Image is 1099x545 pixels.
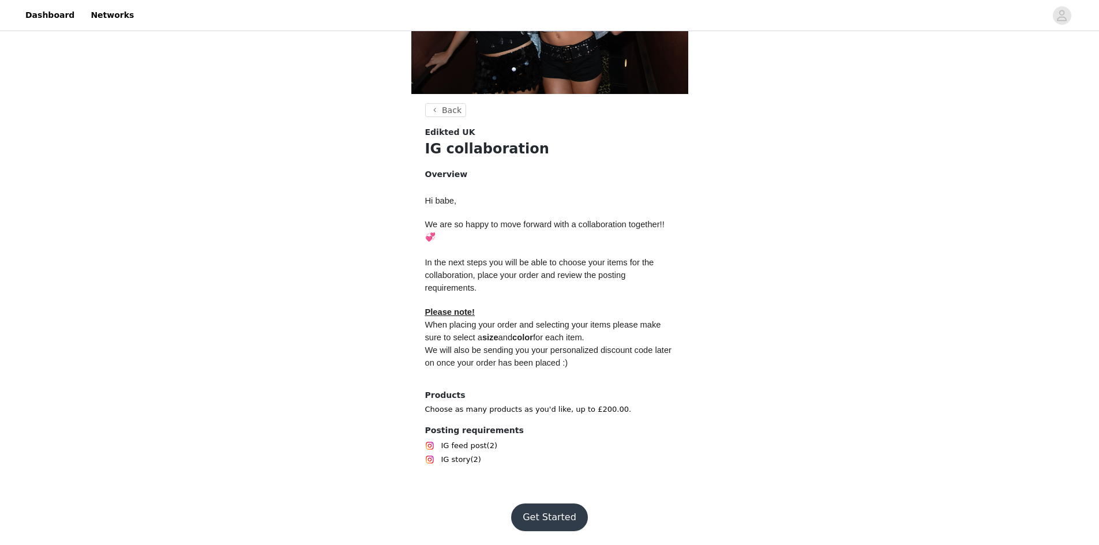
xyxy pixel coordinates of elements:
[425,220,667,242] span: We are so happy to move forward with a collaboration together!! 💞
[470,454,481,465] span: (2)
[425,389,674,401] h4: Products
[425,404,674,415] p: Choose as many products as you'd like, up to £200.00.
[425,258,657,292] span: In the next steps you will be able to choose your items for the collaboration, place your order a...
[425,455,434,464] img: Instagram Icon
[425,320,663,342] span: When placing your order and selecting your items please make sure to select a and for each item.
[487,440,497,452] span: (2)
[425,307,475,317] span: Please note!
[511,503,588,531] button: Get Started
[425,441,434,450] img: Instagram Icon
[441,454,471,465] span: IG story
[482,333,498,342] strong: size
[425,103,467,117] button: Back
[441,440,487,452] span: IG feed post
[425,126,475,138] span: Edikted UK
[512,333,533,342] strong: color
[425,345,674,367] span: We will also be sending you your personalized discount code later on once your order has been pla...
[1056,6,1067,25] div: avatar
[425,168,674,181] h4: Overview
[84,2,141,28] a: Networks
[425,424,674,437] h4: Posting requirements
[425,196,457,205] span: Hi babe,
[18,2,81,28] a: Dashboard
[425,138,674,159] h1: IG collaboration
